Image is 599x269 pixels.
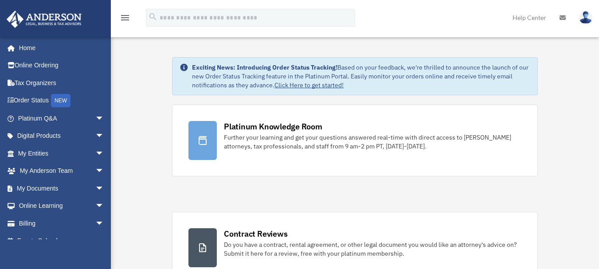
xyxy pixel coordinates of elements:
[6,232,117,250] a: Events Calendar
[274,81,344,89] a: Click Here to get started!
[120,12,130,23] i: menu
[148,12,158,22] i: search
[224,133,521,151] div: Further your learning and get your questions answered real-time with direct access to [PERSON_NAM...
[95,144,113,163] span: arrow_drop_down
[51,94,70,107] div: NEW
[6,127,117,145] a: Digital Productsarrow_drop_down
[6,197,117,215] a: Online Learningarrow_drop_down
[6,57,117,74] a: Online Ordering
[224,240,521,258] div: Do you have a contract, rental agreement, or other legal document you would like an attorney's ad...
[6,109,117,127] a: Platinum Q&Aarrow_drop_down
[95,127,113,145] span: arrow_drop_down
[6,179,117,197] a: My Documentsarrow_drop_down
[224,121,322,132] div: Platinum Knowledge Room
[6,162,117,180] a: My Anderson Teamarrow_drop_down
[579,11,592,24] img: User Pic
[6,92,117,110] a: Order StatusNEW
[6,214,117,232] a: Billingarrow_drop_down
[95,214,113,233] span: arrow_drop_down
[95,179,113,198] span: arrow_drop_down
[224,228,287,239] div: Contract Reviews
[120,16,130,23] a: menu
[4,11,84,28] img: Anderson Advisors Platinum Portal
[192,63,337,71] strong: Exciting News: Introducing Order Status Tracking!
[6,39,113,57] a: Home
[95,109,113,128] span: arrow_drop_down
[192,63,530,90] div: Based on your feedback, we're thrilled to announce the launch of our new Order Status Tracking fe...
[95,162,113,180] span: arrow_drop_down
[95,197,113,215] span: arrow_drop_down
[6,74,117,92] a: Tax Organizers
[172,105,538,176] a: Platinum Knowledge Room Further your learning and get your questions answered real-time with dire...
[6,144,117,162] a: My Entitiesarrow_drop_down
